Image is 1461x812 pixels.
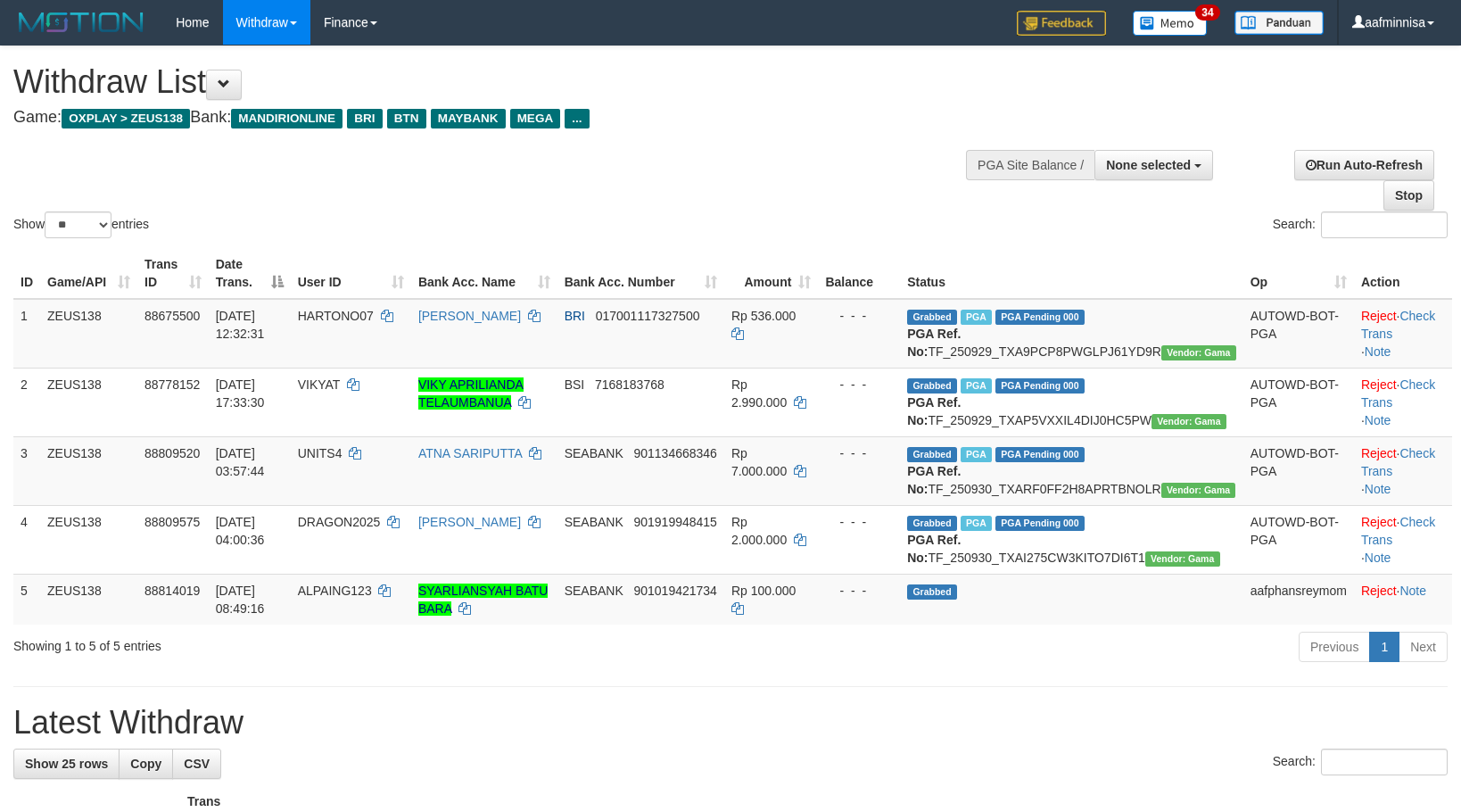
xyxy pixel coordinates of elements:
[995,310,1085,325] span: PGA Pending
[900,248,1243,299] th: Status
[137,248,209,299] th: Trans ID: activate to sort column ascending
[1243,368,1354,436] td: AUTOWD-BOT-PGA
[731,309,796,323] span: Rp 536.000
[13,749,120,779] a: Show 25 rows
[1294,150,1434,180] a: Run Auto-Refresh
[1354,299,1452,369] td: · ·
[1243,248,1354,299] th: Op: activate to sort column ascending
[825,444,893,462] div: - - -
[1399,632,1448,662] a: Next
[633,446,716,460] span: Copy 901134668346 to clipboard
[298,309,374,323] span: HARTONO07
[724,248,818,299] th: Amount: activate to sort column ascending
[1243,574,1354,625] td: aafphansreymom
[298,377,340,392] span: VIKYAT
[298,584,372,598] span: ALPAING123
[144,515,200,529] span: 88809575
[1243,505,1354,574] td: AUTOWD-BOT-PGA
[216,515,265,547] span: [DATE] 04:00:36
[1195,4,1219,21] span: 34
[907,516,957,531] span: Grabbed
[1161,345,1236,360] span: Vendor URL: https://trx31.1velocity.biz
[907,378,957,394] span: Grabbed
[13,368,40,436] td: 2
[1354,436,1452,505] td: · ·
[119,749,173,779] a: Copy
[731,377,787,410] span: Rp 2.990.000
[347,109,382,128] span: BRI
[13,630,596,655] div: Showing 1 to 5 of 5 entries
[1361,446,1435,478] a: Check Trans
[1361,377,1397,392] a: Reject
[565,377,585,392] span: BSI
[966,150,1094,180] div: PGA Site Balance /
[1361,377,1435,410] a: Check Trans
[1361,515,1435,547] a: Check Trans
[565,584,623,598] span: SEABANK
[907,464,961,496] b: PGA Ref. No:
[825,513,893,531] div: - - -
[961,516,992,531] span: Marked by aafkaynarin
[40,505,137,574] td: ZEUS138
[1354,505,1452,574] td: · ·
[291,248,411,299] th: User ID: activate to sort column ascending
[1145,551,1220,567] span: Vendor URL: https://trx31.1velocity.biz
[1365,344,1391,359] a: Note
[1243,299,1354,369] td: AUTOWD-BOT-PGA
[557,248,724,299] th: Bank Acc. Number: activate to sort column ascending
[565,446,623,460] span: SEABANK
[1361,309,1435,341] a: Check Trans
[565,309,585,323] span: BRI
[298,515,381,529] span: DRAGON2025
[13,64,956,100] h1: Withdraw List
[13,505,40,574] td: 4
[731,515,787,547] span: Rp 2.000.000
[130,757,161,771] span: Copy
[633,584,716,598] span: Copy 901019421734 to clipboard
[418,309,521,323] a: [PERSON_NAME]
[1361,584,1397,598] a: Reject
[825,307,893,325] div: - - -
[216,377,265,410] span: [DATE] 17:33:30
[418,446,522,460] a: ATNA SARIPUTTA
[1161,483,1236,498] span: Vendor URL: https://trx31.1velocity.biz
[907,395,961,427] b: PGA Ref. No:
[995,378,1085,394] span: PGA Pending
[961,310,992,325] span: Marked by aaftrukkakada
[1106,158,1191,172] span: None selected
[731,446,787,478] span: Rp 7.000.000
[1365,551,1391,565] a: Note
[818,248,900,299] th: Balance
[184,757,210,771] span: CSV
[961,378,992,394] span: Marked by aafchomsokheang
[1383,180,1434,211] a: Stop
[1365,413,1391,427] a: Note
[907,447,957,462] span: Grabbed
[900,436,1243,505] td: TF_250930_TXARF0FF2H8APRTBNOLR
[216,309,265,341] span: [DATE] 12:32:31
[13,705,1448,741] h1: Latest Withdraw
[1151,414,1226,429] span: Vendor URL: https://trx31.1velocity.biz
[13,211,149,238] label: Show entries
[731,584,796,598] span: Rp 100.000
[144,446,200,460] span: 88809520
[596,309,700,323] span: Copy 017001117327500 to clipboard
[900,299,1243,369] td: TF_250929_TXA9PCP8PWGLPJ61YD9R
[1354,368,1452,436] td: · ·
[907,533,961,565] b: PGA Ref. No:
[825,582,893,600] div: - - -
[216,584,265,616] span: [DATE] 08:49:16
[907,327,961,359] b: PGA Ref. No:
[565,515,623,529] span: SEABANK
[1361,309,1397,323] a: Reject
[25,757,108,771] span: Show 25 rows
[418,377,524,410] a: VIKY APRILIANDA TELAUMBANUA
[45,211,111,238] select: Showentries
[13,248,40,299] th: ID
[1361,515,1397,529] a: Reject
[907,310,957,325] span: Grabbed
[1273,211,1448,238] label: Search:
[961,447,992,462] span: Marked by aafkaynarin
[418,515,521,529] a: [PERSON_NAME]
[1321,211,1448,238] input: Search:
